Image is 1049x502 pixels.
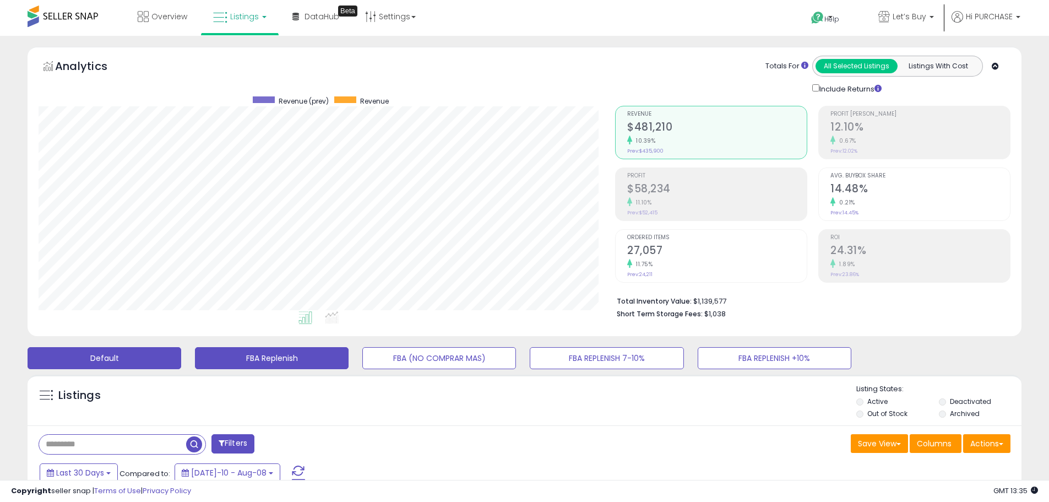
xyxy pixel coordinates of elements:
button: Actions [963,434,1010,453]
button: FBA Replenish [195,347,349,369]
small: 0.67% [835,137,856,145]
h2: 27,057 [627,244,807,259]
p: Listing States: [856,384,1021,395]
button: Columns [910,434,961,453]
button: Filters [211,434,254,454]
span: Revenue [627,111,807,117]
span: Help [824,14,839,24]
button: Last 30 Days [40,463,118,482]
span: DataHub [305,11,339,22]
span: Last 30 Days [56,467,104,478]
small: 10.39% [632,137,655,145]
div: Tooltip anchor [338,6,357,17]
span: ROI [830,235,1010,241]
span: [DATE]-10 - Aug-08 [191,467,267,478]
small: 11.10% [632,198,651,207]
h5: Analytics [55,58,129,77]
a: Hi PURCHASE [952,11,1020,36]
small: Prev: 12.02% [830,148,857,154]
label: Active [867,397,888,406]
li: $1,139,577 [617,294,1002,307]
label: Archived [950,409,980,418]
i: Get Help [811,11,824,25]
a: Privacy Policy [143,485,191,496]
button: All Selected Listings [816,59,898,73]
small: Prev: 24,211 [627,271,653,278]
span: Columns [917,438,952,449]
span: Revenue (prev) [279,96,329,106]
span: Profit [PERSON_NAME] [830,111,1010,117]
span: Hi PURCHASE [966,11,1013,22]
button: Listings With Cost [897,59,979,73]
span: 2025-09-8 13:35 GMT [993,485,1038,496]
small: 1.89% [835,260,855,268]
div: Totals For [765,61,808,72]
div: seller snap | | [11,486,191,496]
span: Profit [627,173,807,179]
small: 11.75% [632,260,653,268]
small: Prev: 14.45% [830,209,858,216]
a: Terms of Use [94,485,141,496]
button: Default [28,347,181,369]
small: Prev: 23.86% [830,271,859,278]
span: Compared to: [119,468,170,479]
h5: Listings [58,388,101,403]
button: [DATE]-10 - Aug-08 [175,463,280,482]
h2: 14.48% [830,182,1010,197]
span: Overview [151,11,187,22]
span: Avg. Buybox Share [830,173,1010,179]
button: Save View [851,434,908,453]
span: Listings [230,11,259,22]
h2: 12.10% [830,121,1010,136]
span: Ordered Items [627,235,807,241]
div: Include Returns [804,82,895,95]
a: Help [802,3,861,36]
button: FBA (NO COMPRAR MAS) [362,347,516,369]
small: Prev: $52,415 [627,209,657,216]
strong: Copyright [11,485,51,496]
span: Revenue [360,96,389,106]
b: Total Inventory Value: [617,296,692,306]
button: FBA REPLENISH 7-10% [530,347,683,369]
span: $1,038 [704,309,726,319]
small: Prev: $435,900 [627,148,664,154]
h2: $481,210 [627,121,807,136]
button: FBA REPLENISH +10% [698,347,851,369]
h2: $58,234 [627,182,807,197]
span: Let’s Buy [893,11,926,22]
label: Out of Stock [867,409,907,418]
small: 0.21% [835,198,855,207]
b: Short Term Storage Fees: [617,309,703,319]
h2: 24.31% [830,244,1010,259]
label: Deactivated [950,397,991,406]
